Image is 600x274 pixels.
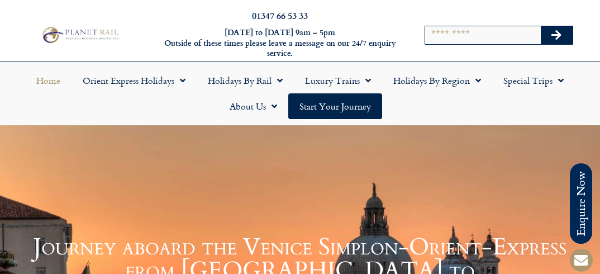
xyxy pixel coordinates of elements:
a: Home [25,68,72,93]
a: Special Trips [492,68,575,93]
a: About Us [218,93,288,119]
img: Planet Rail Train Holidays Logo [39,25,121,45]
h6: [DATE] to [DATE] 9am – 5pm Outside of these times please leave a message on our 24/7 enquiry serv... [163,27,397,59]
a: Luxury Trains [294,68,382,93]
a: Holidays by Rail [197,68,294,93]
a: Start your Journey [288,93,382,119]
a: 01347 66 53 33 [252,9,308,22]
a: Holidays by Region [382,68,492,93]
a: Orient Express Holidays [72,68,197,93]
button: Search [541,26,573,44]
nav: Menu [6,68,594,119]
